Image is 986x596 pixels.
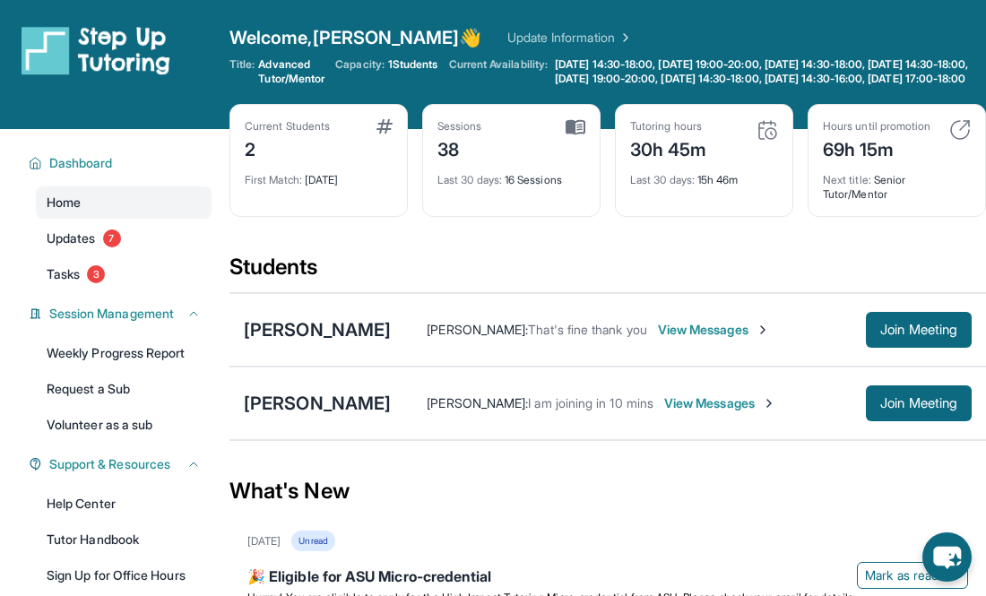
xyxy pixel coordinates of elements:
span: View Messages [658,321,770,339]
span: Capacity: [335,57,385,72]
span: Join Meeting [880,324,957,335]
div: Senior Tutor/Mentor [823,162,971,202]
span: Advanced Tutor/Mentor [258,57,324,86]
button: Mark as read [857,562,968,589]
span: [PERSON_NAME] : [427,395,528,410]
span: First Match : [245,173,302,186]
span: I am joining in 10 mins [528,395,653,410]
div: What's New [229,452,986,531]
span: Join Meeting [880,398,957,409]
span: 1 Students [388,57,438,72]
span: Session Management [49,305,174,323]
div: 38 [437,134,482,162]
span: [PERSON_NAME] : [427,322,528,337]
img: card [376,119,393,134]
button: Dashboard [42,154,201,172]
div: Current Students [245,119,330,134]
div: 30h 45m [630,134,707,162]
span: Title: [229,57,255,86]
span: Home [47,194,81,212]
img: Chevron-Right [756,323,770,337]
span: Mark as read [865,566,938,584]
div: Tutoring hours [630,119,707,134]
span: 3 [87,265,105,283]
button: Join Meeting [866,312,972,348]
div: Students [229,253,986,292]
span: 7 [103,229,121,247]
button: Join Meeting [866,385,972,421]
span: Support & Resources [49,455,170,473]
span: Welcome, [PERSON_NAME] 👋 [229,25,482,50]
div: [PERSON_NAME] [244,317,391,342]
img: logo [22,25,170,75]
button: chat-button [922,532,972,582]
img: Chevron Right [615,29,633,47]
span: Updates [47,229,96,247]
div: Hours until promotion [823,119,930,134]
a: Help Center [36,488,212,520]
span: Last 30 days : [630,173,695,186]
a: Update Information [507,29,633,47]
span: [DATE] 14:30-18:00, [DATE] 19:00-20:00, [DATE] 14:30-18:00, [DATE] 14:30-18:00, [DATE] 19:00-20:0... [555,57,982,86]
a: Updates7 [36,222,212,255]
a: Home [36,186,212,219]
span: Next title : [823,173,871,186]
img: Chevron-Right [762,396,776,410]
img: card [757,119,778,141]
div: Unread [291,531,334,551]
a: Volunteer as a sub [36,409,212,441]
a: Request a Sub [36,373,212,405]
a: Weekly Progress Report [36,337,212,369]
a: [DATE] 14:30-18:00, [DATE] 19:00-20:00, [DATE] 14:30-18:00, [DATE] 14:30-18:00, [DATE] 19:00-20:0... [551,57,986,86]
a: Tasks3 [36,258,212,290]
img: card [566,119,585,135]
button: Support & Resources [42,455,201,473]
div: [PERSON_NAME] [244,391,391,416]
span: That's fine thank you [528,322,646,337]
span: Tasks [47,265,80,283]
div: 2 [245,134,330,162]
a: Tutor Handbook [36,523,212,556]
a: Sign Up for Office Hours [36,559,212,592]
div: 🎉 Eligible for ASU Micro-credential [247,566,968,591]
button: Session Management [42,305,201,323]
span: Last 30 days : [437,173,502,186]
div: [DATE] [245,162,393,187]
div: [DATE] [247,534,281,548]
span: View Messages [664,394,776,412]
div: 69h 15m [823,134,930,162]
div: 15h 46m [630,162,778,187]
span: Current Availability: [449,57,548,86]
img: card [949,119,971,141]
span: Dashboard [49,154,113,172]
div: Sessions [437,119,482,134]
div: 16 Sessions [437,162,585,187]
